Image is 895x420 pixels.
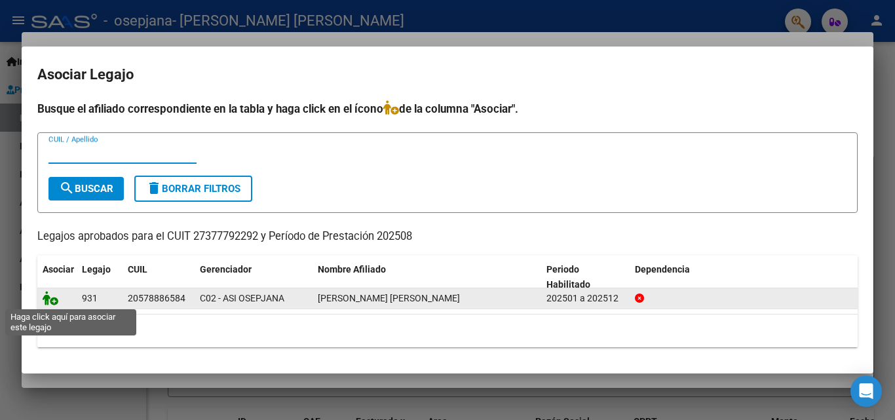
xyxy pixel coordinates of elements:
p: Legajos aprobados para el CUIT 27377792292 y Período de Prestación 202508 [37,229,858,245]
span: Nombre Afiliado [318,264,386,275]
datatable-header-cell: Asociar [37,256,77,299]
span: Legajo [82,264,111,275]
mat-icon: delete [146,180,162,196]
div: 20578886584 [128,291,185,306]
span: 931 [82,293,98,303]
span: Asociar [43,264,74,275]
span: CUIL [128,264,147,275]
span: C02 - ASI OSEPJANA [200,293,284,303]
datatable-header-cell: Periodo Habilitado [541,256,630,299]
datatable-header-cell: Gerenciador [195,256,313,299]
span: Buscar [59,183,113,195]
datatable-header-cell: CUIL [123,256,195,299]
datatable-header-cell: Dependencia [630,256,858,299]
button: Borrar Filtros [134,176,252,202]
mat-icon: search [59,180,75,196]
h2: Asociar Legajo [37,62,858,87]
div: 1 registros [37,315,858,347]
span: Borrar Filtros [146,183,240,195]
span: Periodo Habilitado [546,264,590,290]
div: 202501 a 202512 [546,291,624,306]
span: Gerenciador [200,264,252,275]
datatable-header-cell: Legajo [77,256,123,299]
button: Buscar [48,177,124,200]
span: Dependencia [635,264,690,275]
h4: Busque el afiliado correspondiente en la tabla y haga click en el ícono de la columna "Asociar". [37,100,858,117]
div: Open Intercom Messenger [850,375,882,407]
span: VILLALBA MORENO RAMIRO BENJAMIN [318,293,460,303]
datatable-header-cell: Nombre Afiliado [313,256,541,299]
